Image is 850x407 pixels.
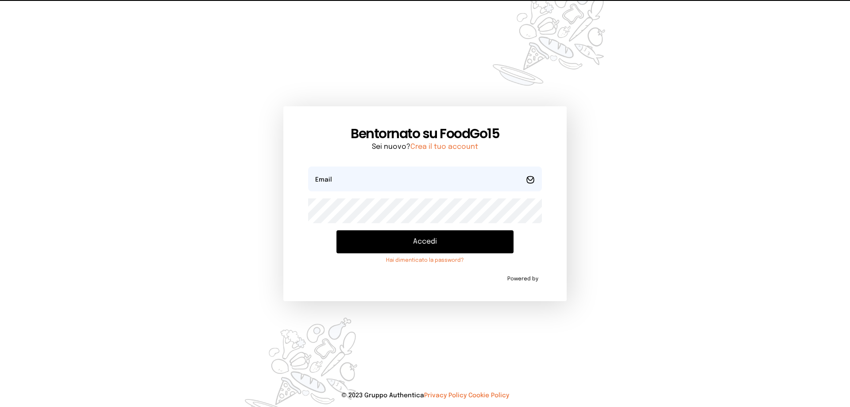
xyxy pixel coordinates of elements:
[308,126,542,142] h1: Bentornato su FoodGo15
[336,230,514,253] button: Accedi
[308,142,542,152] p: Sei nuovo?
[507,275,538,283] span: Powered by
[14,391,836,400] p: © 2023 Gruppo Authentica
[410,143,478,151] a: Crea il tuo account
[336,257,514,264] a: Hai dimenticato la password?
[424,392,467,399] a: Privacy Policy
[468,392,509,399] a: Cookie Policy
